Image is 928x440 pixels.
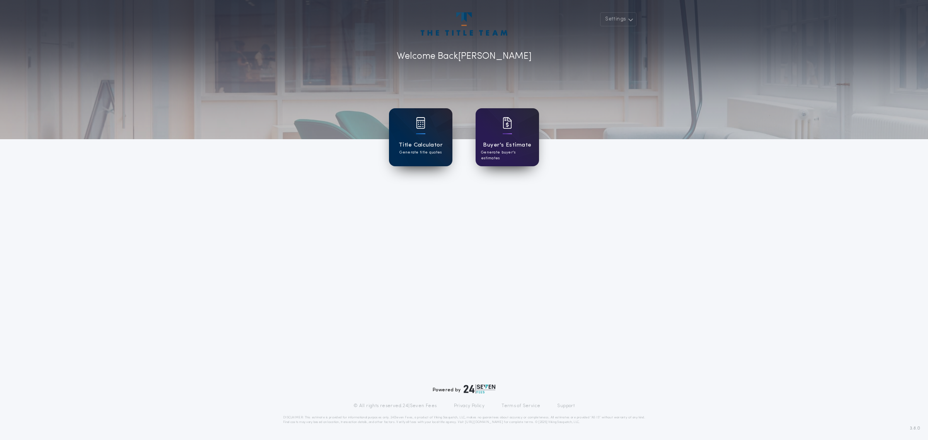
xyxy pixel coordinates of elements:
p: Generate title quotes [399,150,442,155]
a: Support [557,403,575,409]
p: Generate buyer's estimates [481,150,534,161]
p: DISCLAIMER: This estimate is provided for informational purposes only. 24|Seven Fees, a product o... [283,415,645,425]
img: account-logo [421,12,507,36]
p: Welcome Back [PERSON_NAME] [397,49,532,63]
a: Privacy Policy [454,403,485,409]
p: © All rights reserved. 24|Seven Fees [353,403,437,409]
a: Terms of Service [502,403,540,409]
img: logo [464,384,495,394]
img: card icon [416,117,425,129]
a: [URL][DOMAIN_NAME] [465,421,503,424]
h1: Title Calculator [399,141,443,150]
div: Powered by [433,384,495,394]
h1: Buyer's Estimate [483,141,531,150]
a: card iconTitle CalculatorGenerate title quotes [389,108,452,166]
button: Settings [600,12,636,26]
img: card icon [503,117,512,129]
a: card iconBuyer's EstimateGenerate buyer's estimates [476,108,539,166]
span: 3.8.0 [910,425,920,432]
